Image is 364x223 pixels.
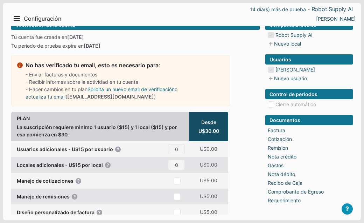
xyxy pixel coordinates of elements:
span: U$5.00 [200,208,217,216]
a: Maria Campias [316,15,356,22]
a: Cotización [268,135,292,143]
b: Manejo de remisiones [17,193,70,200]
i: Trabaja con tus empleados y asígnales distintos niveles de acceso y permisos. [114,146,121,153]
span: Desde [201,119,216,126]
a: Solicita un nuevo email de verificación [87,86,175,93]
span: U$0.00 [200,161,217,168]
div: La suscripción requiere minimo 1 usuario ($15) y 1 local ($15) y por eso comienza en $30. [11,112,189,141]
span: U$0.00 [200,145,217,153]
a: Factura [268,127,285,134]
i: Crea y envía remisiones y haz control de la entrega de tu mercancía [71,193,78,200]
span: Configuración [24,15,61,22]
span: - [308,7,310,12]
div: Usuarios [265,54,353,65]
b: [DATE] [67,34,84,40]
a: Remisión [268,144,288,151]
b: Manejo de cotizaciones [17,177,73,184]
div: Documentos [265,115,353,125]
a: Robot Supply AI [311,6,353,13]
button: ? [342,203,353,215]
b: Usuarios adicionales - U$15 por usuario [17,146,113,153]
i: Crea y envía cotizaciones y haz seguimiento hasta que se conviertan en facturas [75,177,82,184]
a: Nuevo local [267,40,301,47]
a: [PERSON_NAME] [275,66,315,73]
i: Controla ingresos, gastos e inventario de varias sucursales o unidades de negocio. [104,162,111,169]
a: Robot Supply AI [275,31,313,39]
span: U$5.00 [200,192,217,200]
b: [DATE] [84,43,100,49]
h2: No has verificado tu email, esto es necesario para: [26,61,160,69]
a: Nuevo usuario [267,75,307,82]
div: - Enviar facturas y documentos - Recibir informes sobre la actividad en tu cuenta - Hacer cambios... [26,71,216,100]
a: Comprobante de Egreso [268,188,324,195]
div: Tu periodo de prueba expira en [11,42,260,49]
b: [EMAIL_ADDRESS][DOMAIN_NAME] [67,94,154,100]
a: Recibo de Caja [268,179,302,187]
a: actualiza tu email [26,93,65,100]
i: Impacta a tus clientes con un diseño personalizado de factura en PDF. Más detalles sobre costos d... [96,209,103,216]
div: Tu cuenta fue creada en [11,33,260,41]
button: Menu [11,13,22,24]
b: Diseño personalizado de factura [17,209,94,216]
a: Nota crédito [268,153,296,160]
b: Locales adicionales - U$15 por local [17,161,103,169]
a: 14 día(s) más de prueba [250,6,306,13]
span: U$30.00 [198,127,219,135]
div: Control de períodos [265,89,353,99]
a: Nota débito [268,170,295,178]
b: PLAN [17,115,183,122]
span: U$5.00 [200,177,217,184]
a: Gastos [268,162,283,169]
a: Requerimiento [268,197,301,204]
